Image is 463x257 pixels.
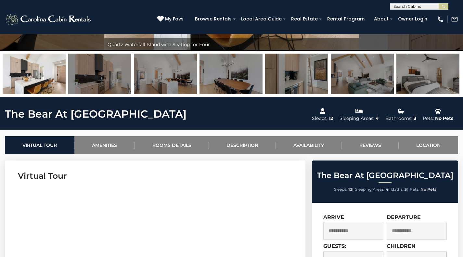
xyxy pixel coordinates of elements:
label: Arrive [323,214,344,220]
li: | [391,185,408,194]
a: Local Area Guide [238,14,285,24]
img: 166099339 [68,54,131,94]
span: Sleeping Areas: [355,187,385,192]
a: Availability [276,136,341,154]
span: My Favs [165,16,184,22]
a: Virtual Tour [5,136,74,154]
a: Description [209,136,276,154]
h2: The Bear At [GEOGRAPHIC_DATA] [314,171,457,180]
a: Amenities [74,136,135,154]
img: 166099334 [199,54,263,94]
img: 166099337 [3,54,66,94]
a: Owner Login [395,14,431,24]
a: Browse Rentals [192,14,235,24]
a: Location [399,136,458,154]
a: My Favs [157,16,185,23]
img: mail-regular-white.png [451,16,458,23]
strong: 3 [405,187,407,192]
div: Quartz Waterfall Island with Seating for Four [104,38,359,51]
a: Rental Program [324,14,368,24]
span: Sleeps: [334,187,347,192]
label: Departure [387,214,421,220]
img: 166099332 [331,54,394,94]
li: | [334,185,354,194]
span: Pets: [410,187,419,192]
a: Rooms Details [135,136,209,154]
img: 166099350 [265,54,328,94]
img: 166099341 [396,54,459,94]
strong: 12 [348,187,352,192]
label: Guests: [323,243,346,249]
strong: No Pets [420,187,436,192]
h3: Virtual Tour [18,170,292,182]
li: | [355,185,390,194]
img: phone-regular-white.png [437,16,444,23]
img: White-1-2.png [5,13,93,26]
strong: 4 [386,187,388,192]
a: Real Estate [288,14,321,24]
a: About [371,14,392,24]
a: Reviews [341,136,398,154]
img: 166099338 [134,54,197,94]
span: Baths: [391,187,404,192]
label: Children [387,243,416,249]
